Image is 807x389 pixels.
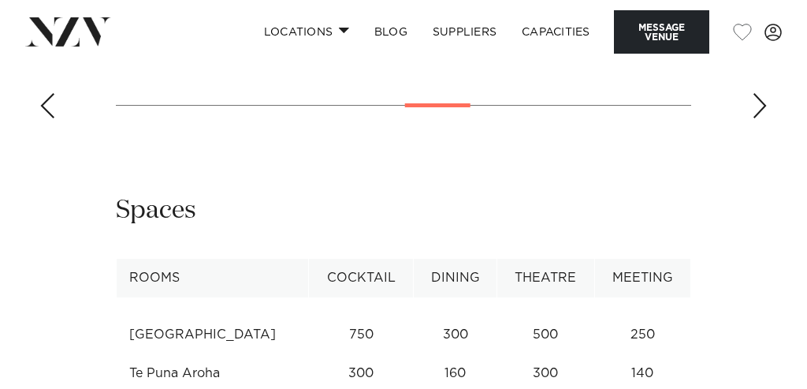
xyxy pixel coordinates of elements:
td: 750 [308,316,414,354]
th: Theatre [497,259,595,297]
td: 500 [497,316,595,354]
th: Rooms [117,259,309,297]
a: SUPPLIERS [420,15,509,49]
a: BLOG [362,15,420,49]
td: 250 [594,316,690,354]
a: Locations [251,15,362,49]
th: Dining [414,259,497,297]
td: [GEOGRAPHIC_DATA] [117,316,309,354]
img: nzv-logo.png [25,17,111,46]
th: Cocktail [308,259,414,297]
h2: Spaces [116,194,196,227]
a: Capacities [509,15,603,49]
button: Message Venue [614,10,709,54]
td: 300 [414,316,497,354]
th: Meeting [594,259,690,297]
